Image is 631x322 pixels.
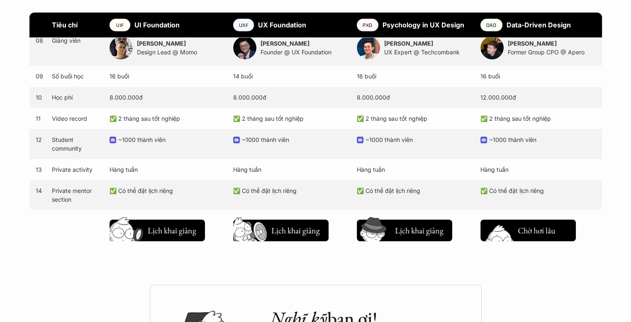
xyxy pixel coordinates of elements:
p: Hàng tuần [110,165,225,174]
strong: [PERSON_NAME] [261,40,309,47]
p: 14 buổi [233,72,348,80]
p: 10 [36,93,44,102]
p: 16 buổi [110,72,225,80]
p: 8.000.000đ [110,93,225,102]
p: Học phí [52,93,101,102]
p: 14 [36,186,44,195]
p: Hàng tuần [357,165,472,174]
p: ✅ Có thể đặt lịch riêng [480,186,596,195]
strong: UI Foundation [134,21,180,29]
p: 12.000.000đ [480,93,596,102]
a: Chờ hơi lâu [480,216,576,241]
p: UX Expert @ Techcombank [384,48,472,56]
p: Số buổi học [52,72,101,80]
p: ✅ Có thể đặt lịch riêng [110,186,225,195]
p: Design Lead @ Momo [137,48,225,56]
p: 8.000.000đ [357,93,472,102]
button: Chờ hơi lâu [480,220,576,241]
p: Hàng tuần [480,165,596,174]
p: 16 buổi [357,72,472,80]
p: 13 [36,165,44,174]
p: ~1000 thành viên [489,135,596,144]
p: UXF [239,22,249,28]
button: Lịch khai giảng [233,220,329,241]
p: ✅ 2 tháng sau tốt nghiệp [233,114,348,123]
p: Private mentor section [52,186,101,204]
a: Lịch khai giảng [357,216,452,241]
p: ✅ 2 tháng sau tốt nghiệp [357,114,472,123]
h5: Chờ hơi lâu [518,224,555,236]
p: Video record [52,114,101,123]
p: Student community [52,135,101,153]
h5: Lịch khai giảng [270,224,320,236]
p: PXD [363,22,373,28]
strong: Data-Driven Design [507,21,571,29]
p: Private activity [52,165,101,174]
p: ✅ 2 tháng sau tốt nghiệp [480,114,596,123]
p: 8.000.000đ [233,93,348,102]
p: ~1000 thành viên [118,135,225,144]
strong: Psychology in UX Design [382,21,464,29]
strong: [PERSON_NAME] [137,40,186,47]
p: 09 [36,72,44,80]
p: ✅ Có thể đặt lịch riêng [233,186,348,195]
h5: Lịch khai giảng [147,224,197,236]
strong: UX Foundation [258,21,306,29]
a: Lịch khai giảng [233,216,329,241]
button: Lịch khai giảng [357,220,452,241]
p: Giảng viên [52,36,101,45]
p: ✅ 2 tháng sau tốt nghiệp [110,114,225,123]
p: 12 [36,135,44,144]
p: 11 [36,114,44,123]
p: ~1000 thành viên [365,135,472,144]
h5: Lịch khai giảng [394,224,444,236]
p: Hàng tuần [233,165,348,174]
strong: Tiêu chí [52,21,78,29]
a: Lịch khai giảng [110,216,205,241]
p: 16 buổi [480,72,596,80]
p: ✅ Có thể đặt lịch riêng [357,186,472,195]
p: UIF [116,22,124,28]
p: 08 [36,36,44,45]
strong: [PERSON_NAME] [508,40,557,47]
strong: [PERSON_NAME] [384,40,433,47]
p: Former Group CPO @ Apero [508,48,596,56]
p: ~1000 thành viên [242,135,348,144]
button: Lịch khai giảng [110,220,205,241]
p: Founder @ UX Foundation [261,48,348,56]
p: DAD [486,22,497,28]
